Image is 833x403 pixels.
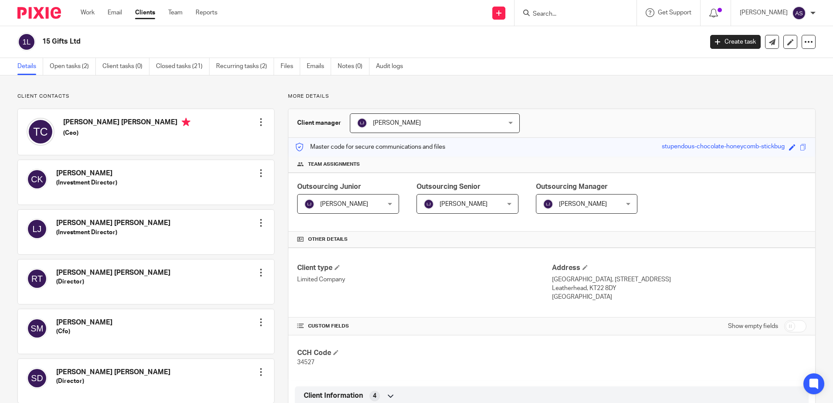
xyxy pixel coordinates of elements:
[338,58,369,75] a: Notes (0)
[373,392,376,400] span: 4
[658,10,691,16] span: Get Support
[50,58,96,75] a: Open tasks (2)
[357,118,367,128] img: svg%3E
[297,183,361,190] span: Outsourcing Junior
[559,201,607,207] span: [PERSON_NAME]
[308,236,348,243] span: Other details
[320,201,368,207] span: [PERSON_NAME]
[307,58,331,75] a: Emails
[792,6,806,20] img: svg%3E
[182,118,190,126] i: Primary
[297,348,552,358] h4: CCH Code
[295,143,445,151] p: Master code for secure communications and files
[42,37,566,46] h2: 15 Gifts Ltd
[297,119,341,127] h3: Client manager
[17,33,36,51] img: svg%3E
[662,142,785,152] div: stupendous-chocolate-honeycomb-stickbug
[552,263,806,273] h4: Address
[102,58,149,75] a: Client tasks (0)
[17,93,274,100] p: Client contacts
[552,293,806,301] p: [GEOGRAPHIC_DATA]
[536,183,608,190] span: Outsourcing Manager
[135,8,155,17] a: Clients
[27,169,47,190] img: svg%3E
[56,327,112,336] h5: (Cfo)
[196,8,217,17] a: Reports
[710,35,761,49] a: Create task
[156,58,210,75] a: Closed tasks (21)
[216,58,274,75] a: Recurring tasks (2)
[552,275,806,284] p: [GEOGRAPHIC_DATA], [STREET_ADDRESS]
[416,183,481,190] span: Outsourcing Senior
[297,263,552,273] h4: Client type
[17,7,61,19] img: Pixie
[56,178,117,187] h5: (Investment Director)
[56,377,170,386] h5: (Director)
[304,199,315,209] img: svg%3E
[740,8,788,17] p: [PERSON_NAME]
[108,8,122,17] a: Email
[304,391,363,400] span: Client Information
[423,199,434,209] img: svg%3E
[27,118,54,146] img: svg%3E
[56,268,170,277] h4: [PERSON_NAME] [PERSON_NAME]
[17,58,43,75] a: Details
[81,8,95,17] a: Work
[56,277,170,286] h5: (Director)
[308,161,360,168] span: Team assignments
[27,318,47,339] img: svg%3E
[56,368,170,377] h4: [PERSON_NAME] [PERSON_NAME]
[56,219,170,228] h4: [PERSON_NAME] [PERSON_NAME]
[56,169,117,178] h4: [PERSON_NAME]
[373,120,421,126] span: [PERSON_NAME]
[376,58,410,75] a: Audit logs
[63,129,190,137] h5: (Ceo)
[552,284,806,293] p: Leatherhead, KT22 8DY
[297,275,552,284] p: Limited Company
[543,199,553,209] img: svg%3E
[288,93,816,100] p: More details
[168,8,183,17] a: Team
[27,268,47,289] img: svg%3E
[297,323,552,330] h4: CUSTOM FIELDS
[281,58,300,75] a: Files
[728,322,778,331] label: Show empty fields
[63,118,190,129] h4: [PERSON_NAME] [PERSON_NAME]
[532,10,610,18] input: Search
[440,201,488,207] span: [PERSON_NAME]
[297,359,315,365] span: 34527
[27,219,47,239] img: svg%3E
[56,228,170,237] h5: (Investment Director)
[56,318,112,327] h4: [PERSON_NAME]
[27,368,47,389] img: svg%3E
